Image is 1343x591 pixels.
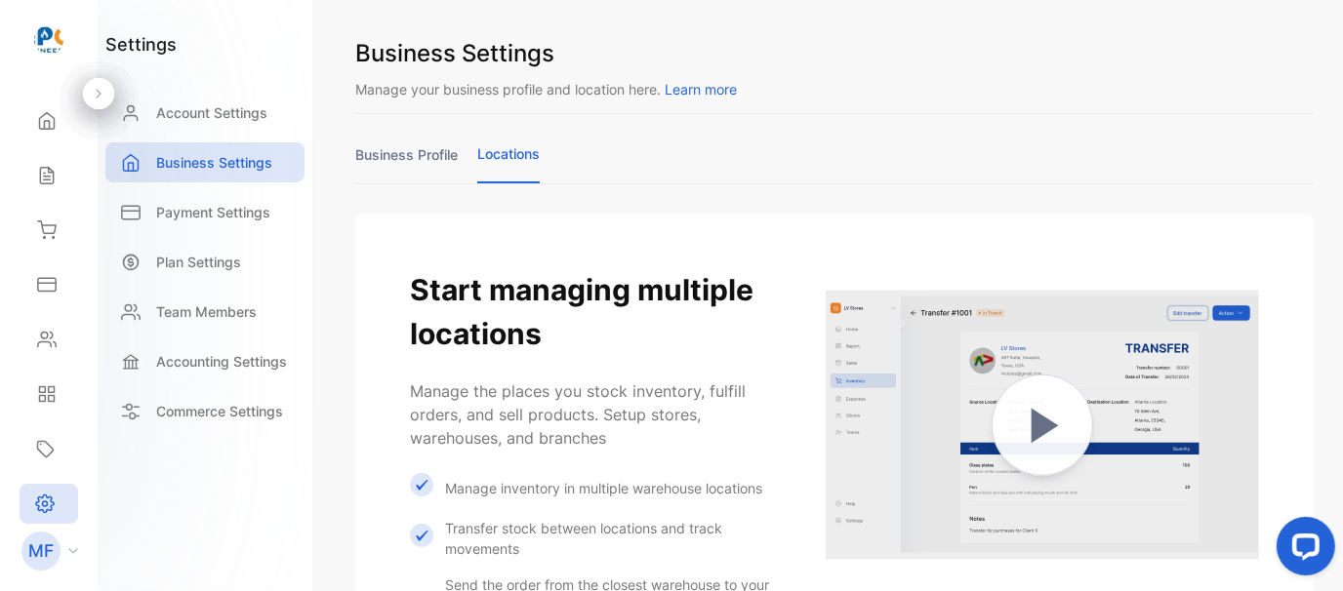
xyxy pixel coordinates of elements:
[355,144,458,182] a: business profile
[156,152,272,173] p: Business Settings
[410,381,746,448] span: Manage the places you stock inventory, fulfill orders, and sell products. Setup stores, warehouse...
[105,31,177,58] h1: settings
[105,292,305,332] a: Team Members
[156,202,270,222] p: Payment Settings
[105,242,305,282] a: Plan Settings
[105,93,305,133] a: Account Settings
[156,401,283,421] p: Commerce Settings
[156,102,267,123] p: Account Settings
[1261,509,1343,591] iframe: LiveChat chat widget
[445,478,762,498] p: Manage inventory in multiple warehouse locations
[105,192,305,232] a: Payment Settings
[445,518,787,559] p: Transfer stock between locations and track movements
[665,81,737,98] span: Learn more
[156,252,241,272] p: Plan Settings
[355,79,1314,99] p: Manage your business profile and location here.
[410,473,433,496] img: Icon
[410,524,433,547] img: Icon
[355,36,1314,71] h1: Business Settings
[105,341,305,381] a: Accounting Settings
[105,391,305,431] a: Commerce Settings
[156,351,287,372] p: Accounting Settings
[28,538,54,564] p: MF
[34,25,63,55] img: logo
[105,142,305,182] a: Business Settings
[410,268,787,356] h1: Start managing multiple locations
[477,143,540,183] a: locations
[156,301,257,322] p: Team Members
